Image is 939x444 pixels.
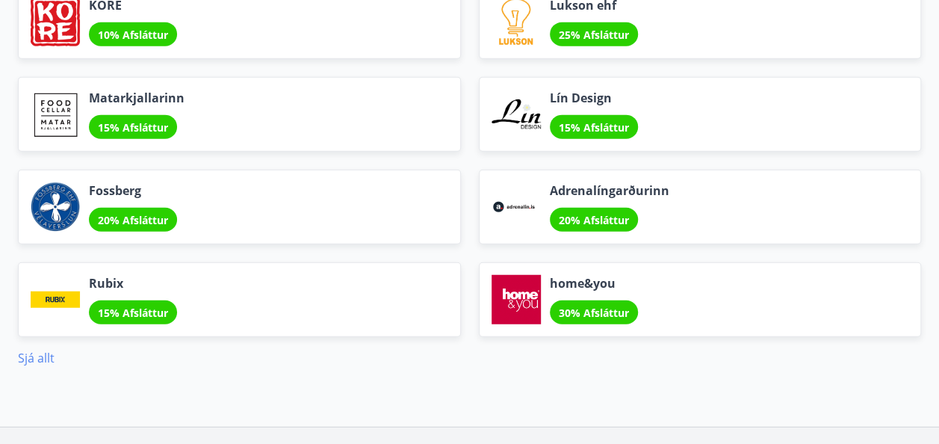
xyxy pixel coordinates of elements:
a: Sjá allt [18,350,55,366]
span: Rubix [89,275,177,292]
span: 20% Afsláttur [559,213,629,227]
span: 15% Afsláttur [98,306,168,320]
span: 25% Afsláttur [559,28,629,42]
span: home&you [550,275,638,292]
span: 10% Afsláttur [98,28,168,42]
span: Lín Design [550,90,638,106]
span: 15% Afsláttur [559,120,629,135]
span: 15% Afsláttur [98,120,168,135]
span: Matarkjallarinn [89,90,185,106]
span: Adrenalíngarðurinn [550,182,669,199]
span: 30% Afsláttur [559,306,629,320]
span: Fossberg [89,182,177,199]
span: 20% Afsláttur [98,213,168,227]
